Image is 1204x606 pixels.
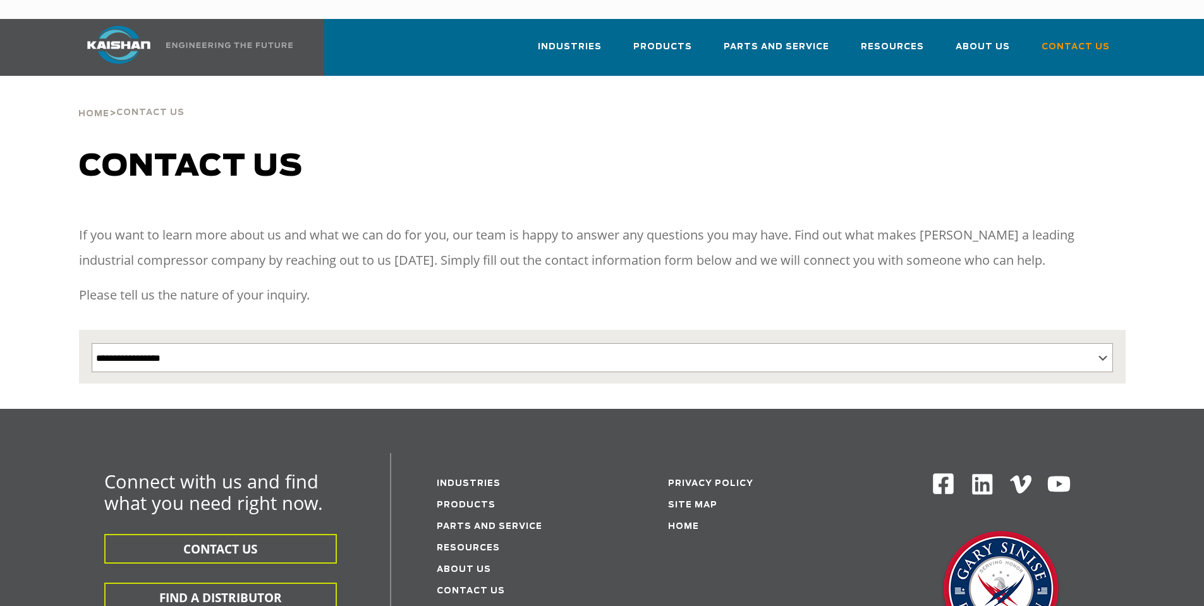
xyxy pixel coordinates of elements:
[668,501,717,509] a: Site Map
[437,544,500,552] a: Resources
[932,472,955,495] img: Facebook
[538,40,602,54] span: Industries
[668,523,699,531] a: Home
[437,523,542,531] a: Parts and service
[1010,475,1031,494] img: Vimeo
[437,501,496,509] a: Products
[970,472,995,497] img: Linkedin
[437,480,501,488] a: Industries
[956,40,1010,54] span: About Us
[1042,30,1110,73] a: Contact Us
[166,42,293,48] img: Engineering the future
[71,26,166,64] img: kaishan logo
[956,30,1010,73] a: About Us
[724,30,829,73] a: Parts and Service
[78,76,185,124] div: >
[71,19,295,76] a: Kaishan USA
[668,480,753,488] a: Privacy Policy
[116,109,185,117] span: Contact Us
[538,30,602,73] a: Industries
[1047,472,1071,497] img: Youtube
[79,152,303,182] span: Contact us
[437,566,491,574] a: About Us
[79,282,1126,308] p: Please tell us the nature of your inquiry.
[724,40,829,54] span: Parts and Service
[633,30,692,73] a: Products
[78,107,109,119] a: Home
[104,534,337,564] button: CONTACT US
[861,40,924,54] span: Resources
[633,40,692,54] span: Products
[437,587,505,595] a: Contact Us
[78,110,109,118] span: Home
[861,30,924,73] a: Resources
[104,469,323,515] span: Connect with us and find what you need right now.
[1042,40,1110,54] span: Contact Us
[79,222,1126,273] p: If you want to learn more about us and what we can do for you, our team is happy to answer any qu...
